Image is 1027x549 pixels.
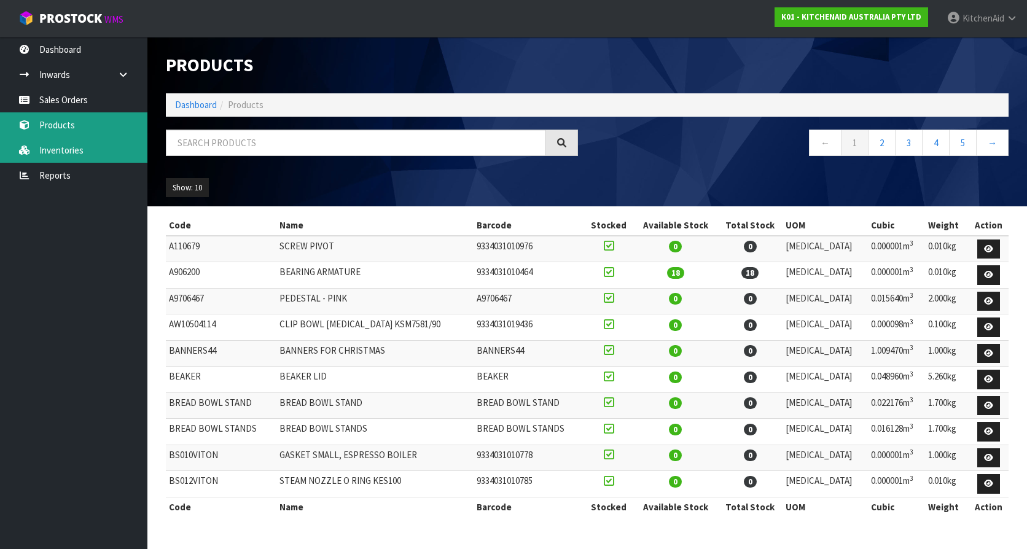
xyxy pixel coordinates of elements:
[949,130,977,156] a: 5
[584,497,633,516] th: Stocked
[669,345,682,357] span: 0
[783,262,868,289] td: [MEDICAL_DATA]
[474,314,584,341] td: 9334031019436
[166,445,276,471] td: BS010VITON
[783,367,868,393] td: [MEDICAL_DATA]
[925,314,969,341] td: 0.100kg
[474,262,584,289] td: 9334031010464
[868,419,925,445] td: 0.016128m
[166,178,209,198] button: Show: 10
[166,340,276,367] td: BANNERS44
[474,419,584,445] td: BREAD BOWL STANDS
[166,55,578,75] h1: Products
[910,474,913,483] sup: 3
[868,471,925,497] td: 0.000001m
[474,367,584,393] td: BEAKER
[669,424,682,435] span: 0
[166,497,276,516] th: Code
[741,267,759,279] span: 18
[868,367,925,393] td: 0.048960m
[963,12,1004,24] span: KitchenAid
[474,216,584,235] th: Barcode
[783,497,868,516] th: UOM
[976,130,1009,156] a: →
[925,497,969,516] th: Weight
[474,471,584,497] td: 9334031010785
[783,471,868,497] td: [MEDICAL_DATA]
[474,392,584,419] td: BREAD BOWL STAND
[925,288,969,314] td: 2.000kg
[276,471,474,497] td: STEAM NOZZLE O RING KES100
[669,293,682,305] span: 0
[969,216,1009,235] th: Action
[868,445,925,471] td: 0.000001m
[925,340,969,367] td: 1.000kg
[669,319,682,331] span: 0
[166,367,276,393] td: BEAKER
[868,262,925,289] td: 0.000001m
[868,392,925,419] td: 0.022176m
[276,497,474,516] th: Name
[474,497,584,516] th: Barcode
[717,216,783,235] th: Total Stock
[910,370,913,378] sup: 3
[596,130,1009,160] nav: Page navigation
[669,476,682,488] span: 0
[474,288,584,314] td: A9706467
[669,372,682,383] span: 0
[276,262,474,289] td: BEARING ARMATURE
[166,419,276,445] td: BREAD BOWL STANDS
[744,397,757,409] span: 0
[744,450,757,461] span: 0
[783,340,868,367] td: [MEDICAL_DATA]
[276,288,474,314] td: PEDESTAL - PINK
[910,422,913,430] sup: 3
[910,395,913,404] sup: 3
[166,314,276,341] td: AW10504114
[276,216,474,235] th: Name
[669,450,682,461] span: 0
[781,12,921,22] strong: K01 - KITCHENAID AUSTRALIA PTY LTD
[910,448,913,456] sup: 3
[276,236,474,262] td: SCREW PIVOT
[744,372,757,383] span: 0
[783,236,868,262] td: [MEDICAL_DATA]
[925,392,969,419] td: 1.700kg
[868,236,925,262] td: 0.000001m
[166,471,276,497] td: BS012VITON
[276,367,474,393] td: BEAKER LID
[166,236,276,262] td: A110679
[669,241,682,252] span: 0
[228,99,264,111] span: Products
[175,99,217,111] a: Dashboard
[868,130,896,156] a: 2
[276,392,474,419] td: BREAD BOWL STAND
[925,236,969,262] td: 0.010kg
[910,265,913,274] sup: 3
[166,262,276,289] td: A906200
[744,424,757,435] span: 0
[868,497,925,516] th: Cubic
[717,497,783,516] th: Total Stock
[744,345,757,357] span: 0
[166,392,276,419] td: BREAD BOWL STAND
[841,130,869,156] a: 1
[868,216,925,235] th: Cubic
[910,343,913,352] sup: 3
[166,288,276,314] td: A9706467
[910,317,913,326] sup: 3
[783,392,868,419] td: [MEDICAL_DATA]
[925,367,969,393] td: 5.260kg
[809,130,842,156] a: ←
[276,445,474,471] td: GASKET SMALL, ESPRESSO BOILER
[922,130,950,156] a: 4
[783,314,868,341] td: [MEDICAL_DATA]
[276,340,474,367] td: BANNERS FOR CHRISTMAS
[669,397,682,409] span: 0
[744,319,757,331] span: 0
[166,216,276,235] th: Code
[18,10,34,26] img: cube-alt.png
[39,10,102,26] span: ProStock
[868,314,925,341] td: 0.000098m
[783,419,868,445] td: [MEDICAL_DATA]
